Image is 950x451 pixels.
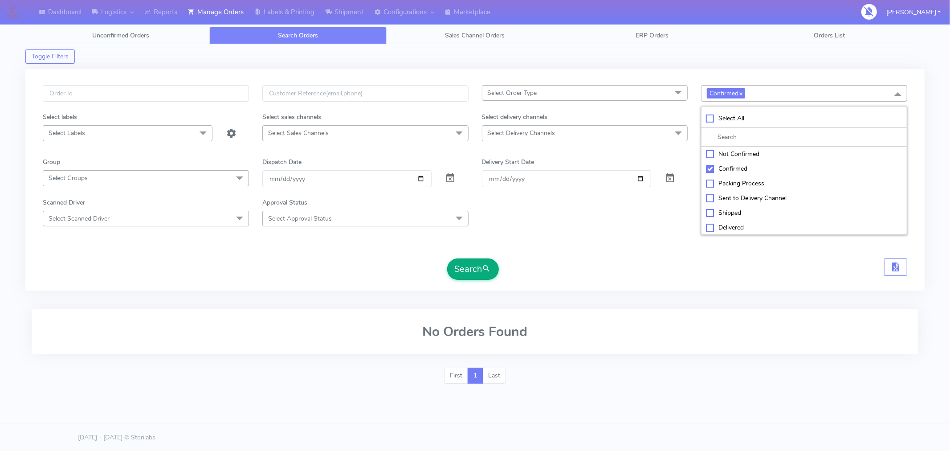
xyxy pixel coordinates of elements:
[43,198,85,207] label: Scanned Driver
[880,3,947,21] button: [PERSON_NAME]
[482,112,548,122] label: Select delivery channels
[706,114,902,123] div: Select All
[268,214,332,223] span: Select Approval Status
[488,129,555,137] span: Select Delivery Channels
[49,129,85,137] span: Select Labels
[278,31,318,40] span: Search Orders
[488,89,537,97] span: Select Order Type
[262,85,469,102] input: Customer Reference(email,phone)
[738,88,742,98] a: x
[92,31,149,40] span: Unconfirmed Orders
[706,223,902,232] div: Delivered
[43,112,77,122] label: Select labels
[482,157,534,167] label: Delivery Start Date
[445,31,505,40] span: Sales Channel Orders
[706,179,902,188] div: Packing Process
[43,85,249,102] input: Order Id
[706,208,902,217] div: Shipped
[262,198,307,207] label: Approval Status
[32,27,918,44] ul: Tabs
[706,193,902,203] div: Sent to Delivery Channel
[706,132,902,142] input: multiselect-search
[43,324,907,339] h2: No Orders Found
[707,88,745,98] span: Confirmed
[268,129,329,137] span: Select Sales Channels
[49,174,88,182] span: Select Groups
[636,31,669,40] span: ERP Orders
[262,112,321,122] label: Select sales channels
[706,164,902,173] div: Confirmed
[49,214,110,223] span: Select Scanned Driver
[814,31,845,40] span: Orders List
[43,157,60,167] label: Group
[25,49,75,64] button: Toggle Filters
[706,149,902,159] div: Not Confirmed
[468,368,483,384] a: 1
[262,157,302,167] label: Dispatch Date
[447,258,499,280] button: Search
